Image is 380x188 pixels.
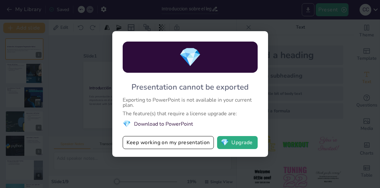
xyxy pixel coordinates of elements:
button: Keep working on my presentation [123,136,214,149]
span: diamond [221,139,229,146]
span: diamond [123,119,131,128]
div: Exporting to PowerPoint is not available in your current plan. [123,97,258,108]
div: The feature(s) that require a license upgrade are: [123,111,258,116]
span: diamond [179,45,202,70]
div: Presentation cannot be exported [131,82,249,92]
li: Download to PowerPoint [123,119,258,128]
button: diamondUpgrade [217,136,258,149]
